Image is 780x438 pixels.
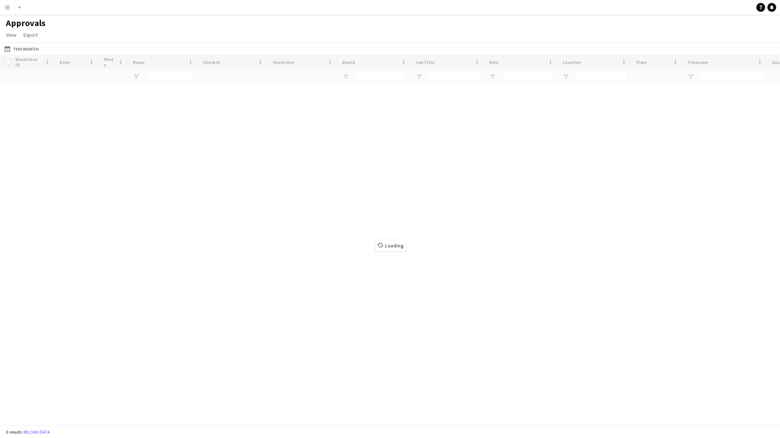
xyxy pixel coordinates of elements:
button: This Month [3,44,40,53]
button: Reload data [22,428,51,436]
span: Export [24,32,38,38]
a: View [3,30,19,40]
span: View [6,32,16,38]
a: Export [21,30,41,40]
span: Loading [375,240,406,251]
